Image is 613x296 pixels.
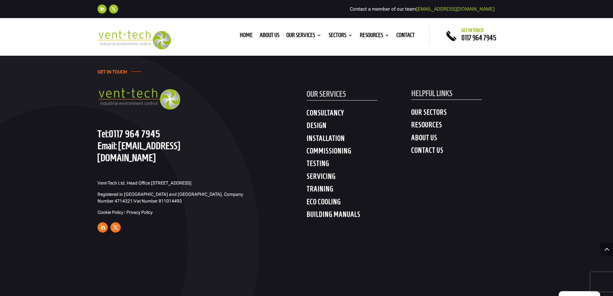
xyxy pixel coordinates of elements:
a: Sectors [329,33,353,40]
a: Follow on X [109,5,118,14]
span: Contact a member of our team [350,6,495,12]
h4: COMMISSIONING [307,147,411,158]
a: Tel:0117 964 7945 [98,128,160,139]
span: I [133,198,134,204]
h4: OUR SECTORS [411,108,516,119]
span: Registered in [GEOGRAPHIC_DATA] and [GEOGRAPHIC_DATA]. Company Number 4714321 Vat Number 811014493 [98,192,243,204]
h4: DESIGN [307,121,411,133]
h4: TRAINING [307,185,411,196]
a: Contact [396,33,415,40]
span: Vent-Tech Ltd. Head Office [STREET_ADDRESS] [98,180,191,186]
h4: ABOUT US [411,133,516,145]
a: [EMAIL_ADDRESS][DOMAIN_NAME] [98,140,180,163]
a: 0117 964 7945 [461,34,496,42]
a: Follow on X [110,222,121,233]
a: About us [260,33,279,40]
a: Follow on LinkedIn [98,222,108,233]
h4: SERVICING [307,172,411,184]
h4: CONTACT US [411,146,516,158]
a: Resources [360,33,389,40]
span: I [124,210,125,215]
span: OUR SERVICES [307,90,346,98]
a: Privacy Policy [126,210,153,215]
h4: TESTING [307,159,411,171]
a: [EMAIL_ADDRESS][DOMAIN_NAME] [416,6,495,12]
a: Follow on LinkedIn [98,5,107,14]
h4: CONSULTANCY [307,109,411,120]
span: Get in touch [461,28,484,33]
a: Cookie Policy [98,210,123,215]
h4: GET IN TOUCH [98,69,127,78]
img: 2023-09-27T08_35_16.549ZVENT-TECH---Clear-background [98,30,171,49]
a: Our Services [286,33,321,40]
h4: INSTALLATION [307,134,411,146]
h4: ECO COOLING [307,197,411,209]
span: Email: [98,140,117,151]
a: Home [240,33,253,40]
h4: RESOURCES [411,120,516,132]
h4: BUILDING MANUALS [307,210,411,222]
span: Tel: [98,128,109,139]
span: HELPFUL LINKS [411,89,452,98]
